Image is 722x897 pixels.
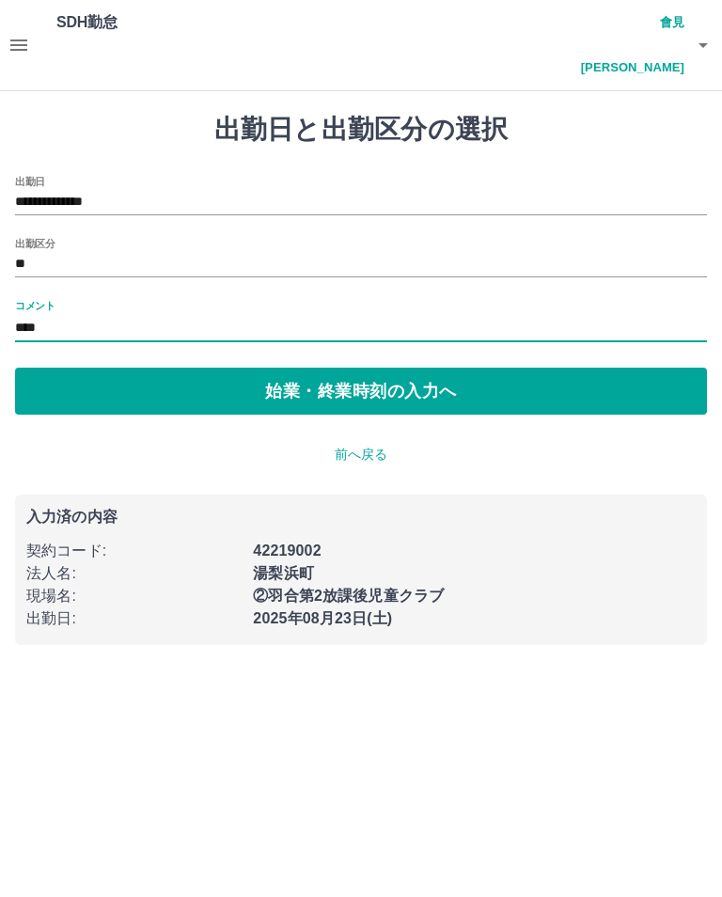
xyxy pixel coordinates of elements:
p: 契約コード : [26,540,242,562]
b: ②羽合第2放課後児童クラブ [253,588,444,604]
b: 2025年08月23日(土) [253,610,392,626]
p: 入力済の内容 [26,510,696,525]
b: 湯梨浜町 [253,565,314,581]
h1: 出勤日と出勤区分の選択 [15,114,707,146]
p: 現場名 : [26,585,242,607]
label: コメント [15,298,55,312]
p: 前へ戻る [15,445,707,464]
p: 法人名 : [26,562,242,585]
label: 出勤区分 [15,236,55,250]
b: 42219002 [253,543,321,559]
label: 出勤日 [15,174,45,188]
p: 出勤日 : [26,607,242,630]
button: 始業・終業時刻の入力へ [15,368,707,415]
